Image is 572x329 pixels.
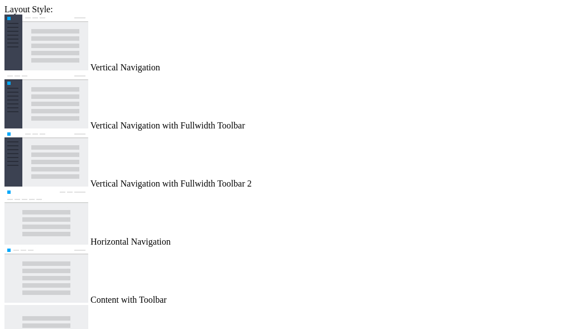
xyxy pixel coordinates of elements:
md-radio-button: Vertical Navigation with Fullwidth Toolbar [4,73,568,131]
img: vertical-nav.jpg [4,15,88,70]
div: Layout Style: [4,4,568,15]
span: Horizontal Navigation [90,237,171,246]
img: content-with-toolbar.jpg [4,247,88,303]
md-radio-button: Vertical Navigation with Fullwidth Toolbar 2 [4,131,568,189]
md-radio-button: Content with Toolbar [4,247,568,305]
md-radio-button: Vertical Navigation [4,15,568,73]
span: Vertical Navigation with Fullwidth Toolbar [90,121,245,130]
span: Vertical Navigation [90,63,160,72]
md-radio-button: Horizontal Navigation [4,189,568,247]
span: Vertical Navigation with Fullwidth Toolbar 2 [90,179,252,188]
span: Content with Toolbar [90,295,166,304]
img: vertical-nav-with-full-toolbar.jpg [4,73,88,128]
img: vertical-nav-with-full-toolbar-2.jpg [4,131,88,187]
img: horizontal-nav.jpg [4,189,88,245]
